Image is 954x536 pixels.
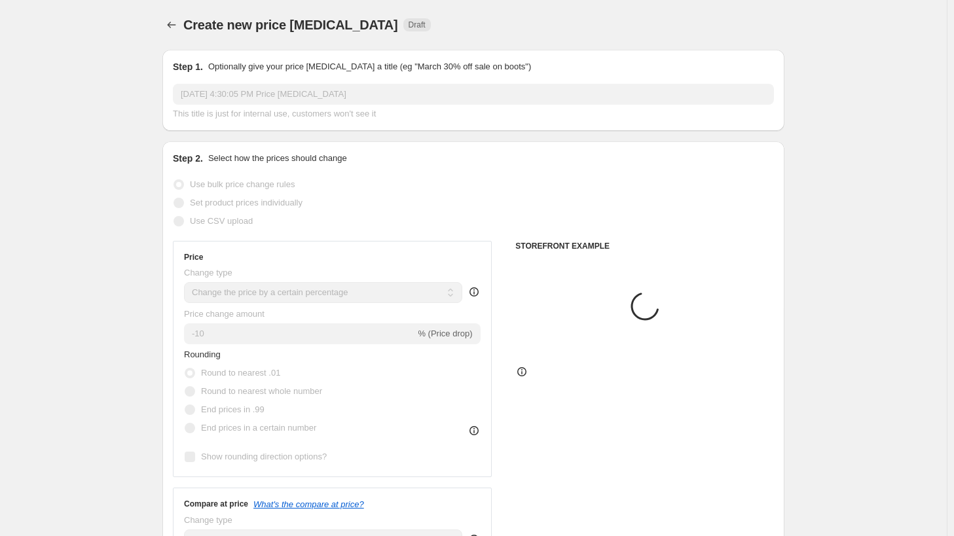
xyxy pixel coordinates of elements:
span: Draft [409,20,426,30]
span: End prices in .99 [201,404,265,414]
h3: Compare at price [184,499,248,509]
button: What's the compare at price? [253,499,364,509]
input: 30% off holiday sale [173,84,774,105]
p: Select how the prices should change [208,152,347,165]
h2: Step 2. [173,152,203,165]
p: Optionally give your price [MEDICAL_DATA] a title (eg "March 30% off sale on boots") [208,60,531,73]
span: Price change amount [184,309,265,319]
span: End prices in a certain number [201,423,316,433]
button: Price change jobs [162,16,181,34]
span: Round to nearest .01 [201,368,280,378]
span: Use bulk price change rules [190,179,295,189]
span: Change type [184,268,232,277]
span: Create new price [MEDICAL_DATA] [183,18,398,32]
span: Round to nearest whole number [201,386,322,396]
h2: Step 1. [173,60,203,73]
span: Rounding [184,349,221,359]
span: Use CSV upload [190,216,253,226]
span: % (Price drop) [418,329,472,338]
span: Change type [184,515,232,525]
input: -15 [184,323,415,344]
span: This title is just for internal use, customers won't see it [173,109,376,118]
h6: STOREFRONT EXAMPLE [515,241,774,251]
h3: Price [184,252,203,262]
span: Set product prices individually [190,198,303,207]
div: help [468,285,481,298]
span: Show rounding direction options? [201,452,327,461]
